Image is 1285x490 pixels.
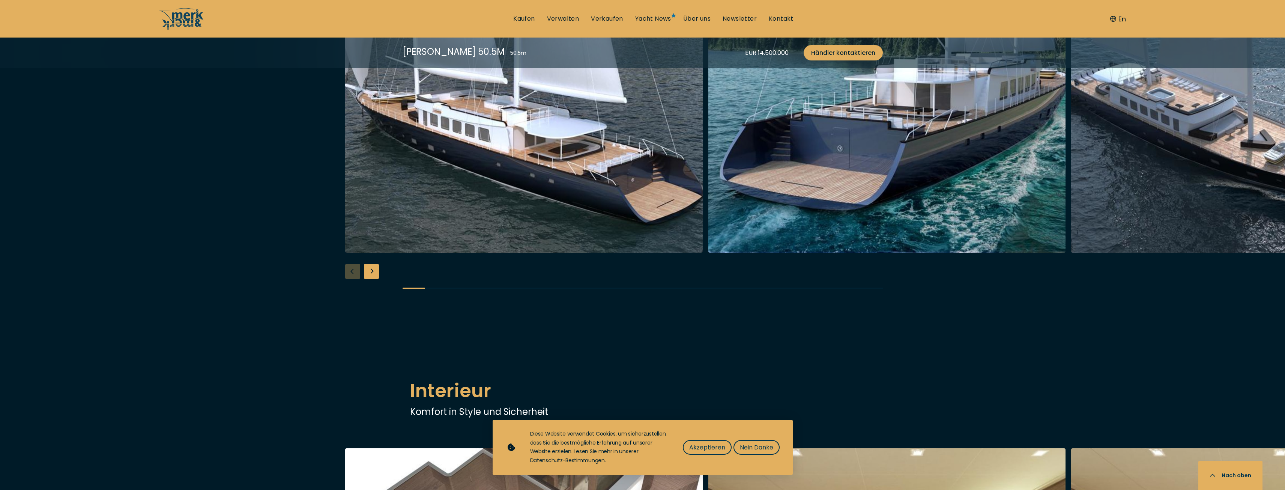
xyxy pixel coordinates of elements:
a: Händler kontaktieren [804,45,883,60]
div: [PERSON_NAME] 50.5M [403,45,505,58]
a: Kontakt [769,15,794,23]
div: Next slide [364,264,379,279]
a: Datenschutz-Bestimmungen [530,457,605,464]
a: Kaufen [513,15,535,23]
div: Diese Website verwendet Cookies, um sicherzustellen, dass Sie die bestmögliche Erfahrung auf unse... [530,430,668,465]
span: Akzeptieren [689,443,725,452]
a: Verwalten [547,15,579,23]
button: Nach oben [1198,461,1262,490]
p: Komfort in Style und Sicherheit [410,405,875,418]
img: Merk&Merk [708,12,1066,253]
div: 50.5 m [510,49,526,57]
img: Merk&Merk [345,12,703,253]
a: Yacht News [635,15,671,23]
h2: Interieur [410,377,875,405]
span: Händler kontaktieren [811,48,875,57]
span: Nein Danke [740,443,773,452]
a: Newsletter [723,15,757,23]
button: En [1110,14,1126,24]
div: EUR 14.500.000 [745,48,789,57]
button: Nein Danke [733,440,780,455]
a: Verkaufen [591,15,623,23]
a: Über uns [683,15,711,23]
button: Akzeptieren [683,440,732,455]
